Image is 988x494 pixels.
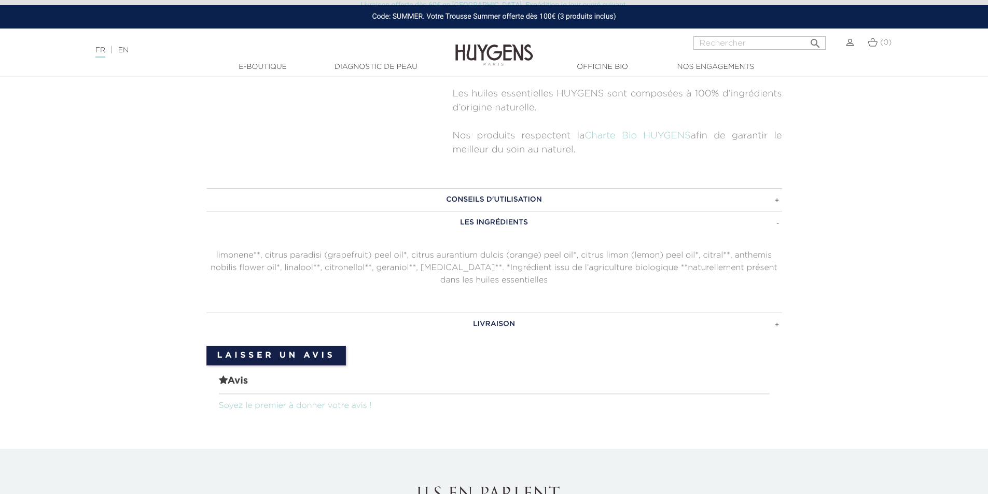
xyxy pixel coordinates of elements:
a: Charte Bio HUYGENS [585,131,690,140]
a: Soyez le premier à donner votre avis ! [219,402,372,410]
a: Nos engagements [664,62,768,73]
div: | [90,44,404,57]
span: (0) [880,39,892,46]
a: Officine Bio [551,62,655,73]
button:  [806,33,825,47]
a: Diagnostic de peau [324,62,428,73]
span: Les huiles essentielles HUYGENS sont composées à 100% d’ingrédients d’origine naturelle. [453,89,782,112]
a: EN [118,47,129,54]
span: Nos produits respectent la [453,131,782,154]
span: Avis [219,374,770,394]
a: LIVRAISON [206,313,782,335]
a: FR [95,47,105,58]
input: Rechercher [693,36,826,50]
p: limonene**, citrus paradisi (grapefruit) peel oil*, citrus aurantium dulcis (orange) peel oil*, c... [206,249,782,287]
a: CONSEILS D'UTILISATION [206,188,782,211]
a: LES INGRÉDIENTS [206,211,782,234]
a: Laisser un avis [206,346,346,365]
img: Huygens [455,27,533,67]
a: E-Boutique [211,62,315,73]
i:  [809,34,822,47]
